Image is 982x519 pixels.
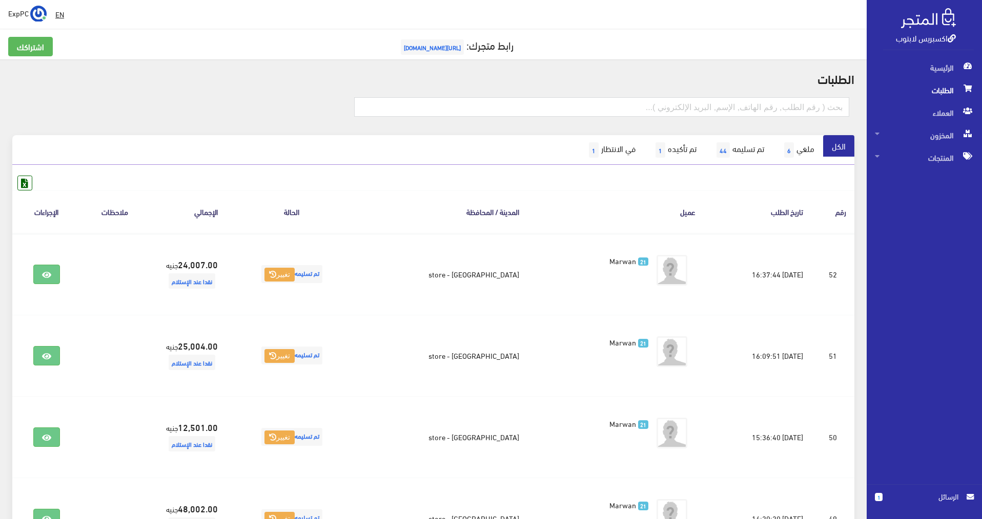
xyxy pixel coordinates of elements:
span: ExpPC [8,7,29,19]
a: 21 Marwan [544,255,648,266]
a: الرئيسية [867,56,982,79]
a: رابط متجرك:[URL][DOMAIN_NAME] [398,35,514,54]
span: نقدا عند الإستلام [169,436,215,451]
span: العملاء [875,101,974,124]
u: EN [55,8,64,20]
span: 1 [589,142,599,158]
td: [DATE] 15:36:40 [704,396,811,478]
span: 6 [784,142,794,158]
img: . [901,8,956,28]
span: Marwan [609,335,636,349]
span: تم تسليمه [261,265,322,283]
a: ... ExpPC [8,5,47,21]
span: الرئيسية [875,56,974,79]
td: [DATE] 16:37:44 [704,233,811,315]
span: 21 [638,339,649,348]
button: تغيير [264,430,295,445]
strong: 24,007.00 [178,257,218,271]
a: تم تسليمه44 [705,135,773,165]
th: تاريخ الطلب [704,190,811,233]
span: تم تسليمه [261,347,322,364]
span: نقدا عند الإستلام [169,273,215,289]
span: 21 [638,420,649,429]
strong: 12,501.00 [178,420,218,434]
a: الكل [823,135,854,157]
td: 50 [811,396,854,478]
img: avatar.png [657,418,687,448]
th: المدينة / المحافظة [357,190,527,233]
span: Marwan [609,416,636,430]
a: 21 Marwan [544,418,648,429]
input: بحث ( رقم الطلب, رقم الهاتف, الإسم, البريد اﻹلكتروني )... [354,97,850,117]
th: الإجراءات [12,190,81,233]
th: ملاحظات [81,190,149,233]
iframe: Drift Widget Chat Controller [12,449,51,488]
a: تم تأكيده1 [644,135,705,165]
span: 1 [656,142,665,158]
th: رقم [811,190,854,233]
th: الحالة [226,190,357,233]
span: نقدا عند الإستلام [169,355,215,370]
span: 1 [875,493,883,501]
td: 52 [811,233,854,315]
strong: 25,004.00 [178,339,218,352]
a: EN [51,5,68,24]
span: [URL][DOMAIN_NAME] [401,39,464,55]
th: عميل [527,190,704,233]
a: اكسبريس لابتوب [896,30,956,45]
a: اشتراكك [8,37,53,56]
span: Marwan [609,498,636,512]
img: avatar.png [657,255,687,286]
a: في الانتظار1 [578,135,644,165]
button: تغيير [264,268,295,282]
span: المنتجات [875,146,974,169]
a: المخزون [867,124,982,146]
td: [GEOGRAPHIC_DATA] - store [357,396,527,478]
strong: 48,002.00 [178,502,218,515]
a: 21 Marwan [544,499,648,510]
a: 1 الرسائل [875,491,974,513]
td: [DATE] 16:09:51 [704,315,811,396]
span: 44 [717,142,730,158]
img: avatar.png [657,336,687,367]
span: الطلبات [875,79,974,101]
h2: الطلبات [12,72,854,85]
span: الرسائل [891,491,958,502]
td: [GEOGRAPHIC_DATA] - store [357,233,527,315]
span: المخزون [875,124,974,146]
a: 21 Marwan [544,336,648,348]
td: جنيه [149,315,226,396]
button: تغيير [264,349,295,363]
span: 21 [638,502,649,510]
th: اﻹجمالي [149,190,226,233]
td: [GEOGRAPHIC_DATA] - store [357,315,527,396]
span: Marwan [609,253,636,268]
a: الطلبات [867,79,982,101]
span: تم تسليمه [261,428,322,446]
td: جنيه [149,233,226,315]
a: العملاء [867,101,982,124]
span: 21 [638,257,649,266]
td: جنيه [149,396,226,478]
img: ... [30,6,47,22]
td: 51 [811,315,854,396]
a: ملغي6 [773,135,823,165]
a: المنتجات [867,146,982,169]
